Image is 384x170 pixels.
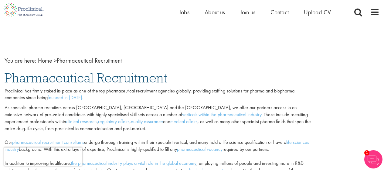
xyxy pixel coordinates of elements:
a: pharmaceutical recruitment consultants [12,139,84,145]
a: Join us [240,8,255,16]
a: founded in [DATE] [48,94,82,101]
a: Jobs [179,8,189,16]
span: Pharmaceutical Recruitment [5,70,167,86]
a: Contact [270,8,289,16]
span: 1 [364,150,369,155]
a: Upload CV [304,8,331,16]
a: quality assurance [131,118,163,125]
span: Pharmaceutical Recruitment [38,57,122,64]
a: the pharmaceutical industry plays a vital role in the global economy [71,160,196,166]
span: You are here: [5,57,36,64]
a: regulatory affairs [98,118,130,125]
iframe: reCAPTCHA [4,147,82,166]
p: Proclinical has firmly staked its place as one of the top pharmaceutical recruitment agencies glo... [5,88,315,102]
a: clinical research [66,118,97,125]
a: medical affairs [170,118,198,125]
img: Chatbot [364,150,382,168]
span: > [54,57,57,64]
a: verticals within the pharmaceutical industry [182,111,261,118]
a: life sciences industry [5,139,309,152]
a: breadcrumb link to Home [38,57,52,64]
a: pharmaceutical vacancy [177,146,223,152]
a: About us [205,8,225,16]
